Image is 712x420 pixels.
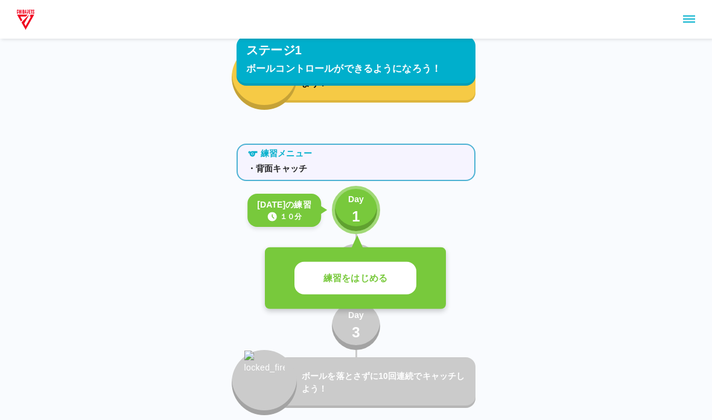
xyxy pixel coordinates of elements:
button: 練習をはじめる [294,262,416,295]
button: Day3 [332,302,380,350]
img: dummy [14,7,37,31]
p: １０分 [280,211,302,222]
p: 1 [352,206,360,227]
img: locked_fire_icon [244,351,285,400]
p: ボールコントロールができるようになろう！ [246,62,466,76]
button: fire_icon [232,45,297,110]
p: 練習をはじめる [323,272,387,285]
p: ・背面キャッチ [247,162,465,175]
p: 3 [352,322,360,343]
button: sidemenu [679,9,699,30]
button: Day1 [332,186,380,234]
p: Day [348,309,364,322]
p: 練習メニュー [261,147,312,160]
p: Day [348,193,364,206]
p: ステージ1 [246,41,302,59]
p: ボールを落とさずに10回連続でキャッチしよう！ [302,370,471,395]
button: locked_fire_icon [232,350,297,415]
p: [DATE]の練習 [257,199,311,211]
